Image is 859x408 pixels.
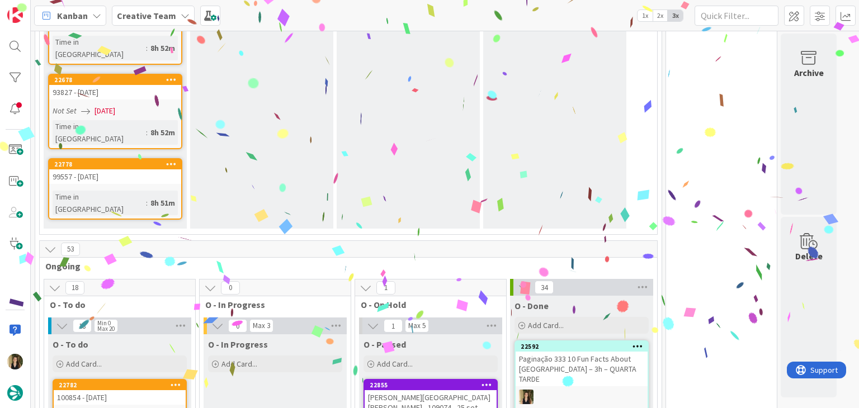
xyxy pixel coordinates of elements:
div: 22855 [365,380,497,390]
span: O - To do [53,339,88,350]
div: Max 20 [97,326,115,331]
div: 2267893827 - [DATE] [49,75,181,99]
div: Time in [GEOGRAPHIC_DATA] [53,120,146,145]
img: SP [7,354,23,369]
span: O - To do [50,299,181,310]
span: Add Card... [377,359,413,369]
span: 18 [73,319,92,333]
span: O - Paused [364,339,406,350]
div: Time in [GEOGRAPHIC_DATA] [53,191,146,215]
div: 22778 [49,159,181,169]
i: Not Set [53,106,77,116]
div: Time in [GEOGRAPHIC_DATA] [53,36,146,60]
div: 8h 52m [148,126,178,139]
span: O - In Progress [208,339,268,350]
div: Delete [795,249,823,263]
div: Max 3 [253,323,270,329]
input: Quick Filter... [695,6,778,26]
span: 0 [228,319,247,333]
span: Ongoing [45,260,643,272]
div: 22678 [54,76,181,84]
span: Add Card... [66,359,102,369]
span: 0 [221,281,240,295]
span: 34 [535,281,554,294]
div: 22678 [49,75,181,85]
div: Max 5 [408,323,426,329]
div: 8h 51m [148,197,178,209]
div: 22592 [516,341,648,352]
span: : [146,197,148,209]
img: SP [519,390,534,404]
span: O - On Hold [361,299,492,310]
div: 22592Paginação 333 10 Fun Facts About [GEOGRAPHIC_DATA] – 3h – QUARTA TARDE [516,341,648,386]
div: Paginação 333 10 Fun Facts About [GEOGRAPHIC_DATA] – 3h – QUARTA TARDE [516,352,648,386]
span: O - In Progress [205,299,337,310]
span: 3x [668,10,683,21]
div: 22782 [59,381,186,389]
span: 18 [65,281,84,295]
div: 22592 [521,343,648,350]
div: 22855 [370,381,497,389]
div: Min 0 [97,320,111,326]
div: 100854 - [DATE] [54,390,186,405]
div: 22778 [54,160,181,168]
b: Creative Team [117,10,176,21]
div: Archive [794,66,824,79]
span: : [146,126,148,139]
span: [DATE] [95,105,115,117]
img: avatar [7,385,23,401]
span: 1x [638,10,653,21]
span: 53 [61,243,80,256]
span: Support [23,2,51,15]
span: Add Card... [528,320,564,330]
span: : [146,42,148,54]
a: 2267893827 - [DATE]Not Set[DATE]Time in [GEOGRAPHIC_DATA]:8h 52m [48,74,182,149]
a: 2277899557 - [DATE]Time in [GEOGRAPHIC_DATA]:8h 51m [48,158,182,220]
div: 99557 - [DATE] [49,169,181,184]
div: 8h 52m [148,42,178,54]
div: 22782100854 - [DATE] [54,380,186,405]
div: 22782 [54,380,186,390]
span: 2x [653,10,668,21]
span: Add Card... [221,359,257,369]
img: Visit kanbanzone.com [7,7,23,23]
span: 1 [376,281,395,295]
div: 93827 - [DATE] [49,85,181,99]
div: SP [516,390,648,404]
div: 2277899557 - [DATE] [49,159,181,184]
span: Kanban [57,9,88,22]
span: 1 [384,319,403,333]
span: O - Done [515,300,549,311]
